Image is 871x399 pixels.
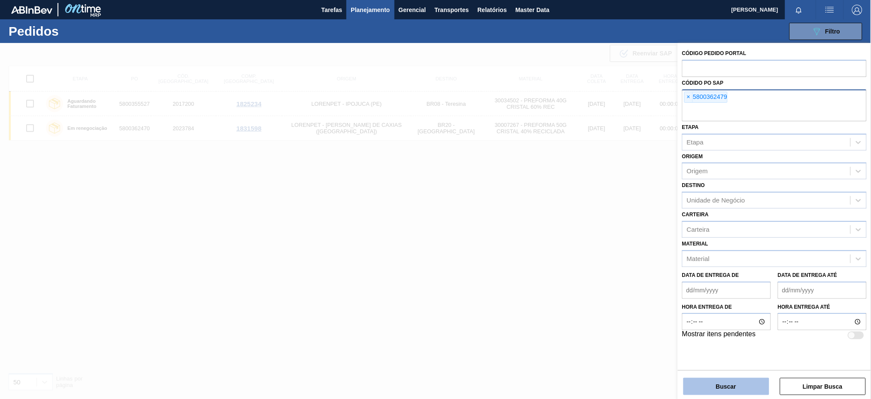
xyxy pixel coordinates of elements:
h1: Pedidos [9,26,138,36]
label: Origem [682,153,703,160]
div: Material [687,255,710,262]
label: Mostrar itens pendentes [682,330,756,341]
input: dd/mm/yyyy [778,282,867,299]
label: Hora entrega de [682,301,771,313]
span: Planejamento [351,5,390,15]
img: TNhmsLtSVTkK8tSr43FrP2fwEKptu5GPRR3wAAAABJRU5ErkJggg== [11,6,52,14]
label: Código Pedido Portal [682,50,747,56]
span: Master Data [516,5,549,15]
img: Logout [852,5,862,15]
label: Etapa [682,124,699,130]
button: Filtro [789,23,862,40]
input: dd/mm/yyyy [682,282,771,299]
label: Destino [682,182,705,188]
div: Origem [687,168,708,175]
label: Códido PO SAP [682,80,724,86]
label: Data de Entrega de [682,272,739,278]
span: Filtro [825,28,841,35]
label: Carteira [682,212,709,218]
label: Material [682,241,708,247]
span: Transportes [434,5,469,15]
span: Gerencial [399,5,426,15]
label: Hora entrega até [778,301,867,313]
div: Carteira [687,226,710,233]
div: Etapa [687,138,704,146]
span: × [685,92,693,102]
img: userActions [825,5,835,15]
div: Unidade de Negócio [687,197,745,204]
span: Tarefas [322,5,343,15]
button: Notificações [785,4,813,16]
label: Data de Entrega até [778,272,838,278]
span: Relatórios [477,5,507,15]
div: 5800362479 [684,92,728,103]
